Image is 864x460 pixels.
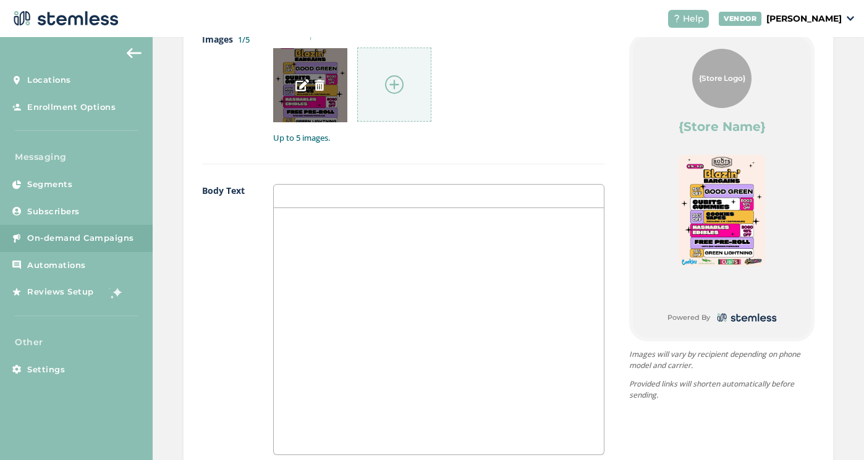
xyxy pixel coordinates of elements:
[667,312,710,323] small: Powered By
[27,74,71,86] span: Locations
[10,6,119,31] img: logo-dark-0685b13c.svg
[802,401,864,460] iframe: Chat Widget
[679,155,764,266] img: 9k=
[847,16,854,21] img: icon_down-arrow-small-66adaf34.svg
[103,280,128,304] img: glitter-stars-b7820f95.gif
[699,73,745,84] span: {Store Logo}
[202,184,248,455] label: Body Text
[673,15,680,22] img: icon-help-white-03924b79.svg
[27,364,65,376] span: Settings
[27,178,72,191] span: Segments
[719,12,761,26] div: VENDOR
[27,259,86,272] span: Automations
[385,75,404,94] img: icon-circle-plus-45441306.svg
[127,48,142,58] img: icon-arrow-back-accent-c549486e.svg
[766,12,842,25] p: [PERSON_NAME]
[238,34,250,45] label: 1/5
[295,78,309,92] img: icon-edit-fat-white-3c606344.svg
[273,33,347,43] small: 1
[27,232,134,245] span: On-demand Campaigns
[629,349,815,371] p: Images will vary by recipient depending on phone model and carrier.
[202,33,248,144] label: Images
[679,118,766,135] label: {Store Name}
[27,206,80,218] span: Subscribers
[314,80,325,91] img: icon-trash-fat-white-4524e9a1.svg
[629,378,815,401] p: Provided links will shorten automatically before sending.
[27,286,94,298] span: Reviews Setup
[715,311,777,325] img: logo-dark-0685b13c.svg
[27,101,116,114] span: Enrollment Options
[273,132,604,144] label: Up to 5 images.
[683,12,704,25] span: Help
